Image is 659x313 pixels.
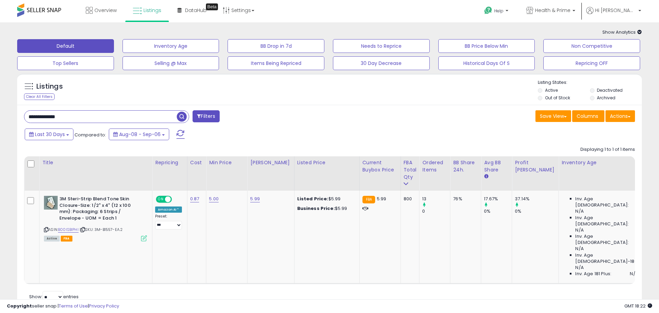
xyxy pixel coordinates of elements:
[453,159,478,174] div: BB Share 24h.
[543,39,640,53] button: Non Competitive
[575,215,638,227] span: Inv. Age [DEMOGRAPHIC_DATA]:
[575,252,638,265] span: Inv. Age [DEMOGRAPHIC_DATA]-180:
[422,208,450,214] div: 0
[190,195,199,202] a: 0.87
[190,159,204,166] div: Cost
[36,82,63,91] h5: Listings
[422,159,447,174] div: Ordered Items
[80,227,123,232] span: | SKU: 3M-B1557-EA.2
[74,132,106,138] span: Compared to:
[595,7,636,14] span: Hi [PERSON_NAME]
[494,8,504,14] span: Help
[535,110,571,122] button: Save View
[630,271,638,277] span: N/A
[515,196,558,202] div: 37.14%
[155,159,184,166] div: Repricing
[575,265,583,271] span: N/A
[58,227,79,233] a: B00ISBIPHI
[35,131,65,138] span: Last 30 Days
[577,113,598,120] span: Columns
[333,56,430,70] button: 30 Day Decrease
[297,159,357,166] div: Listed Price
[562,159,640,166] div: Inventory Age
[123,56,219,70] button: Selling @ Max
[362,159,398,174] div: Current Buybox Price
[59,196,143,223] b: 3M Steri-Strip Blend Tone Skin Closure-Size: 1/2" x 4" (12 x 100 mm): Packaging: 6 Strips / Envel...
[185,7,207,14] span: DataHub
[515,159,556,174] div: Profit [PERSON_NAME]
[602,29,642,35] span: Show Analytics
[59,303,88,309] a: Terms of Use
[624,303,652,309] span: 2025-10-7 18:22 GMT
[171,197,182,202] span: OFF
[209,159,244,166] div: Min Price
[89,303,119,309] a: Privacy Policy
[422,196,450,202] div: 13
[404,159,417,181] div: FBA Total Qty
[605,110,635,122] button: Actions
[109,128,169,140] button: Aug-08 - Sep-06
[333,39,430,53] button: Needs to Reprice
[61,236,72,242] span: FBA
[17,39,114,53] button: Default
[575,271,611,277] span: Inv. Age 181 Plus:
[7,303,119,310] div: seller snap | |
[438,39,535,53] button: BB Price Below Min
[545,87,558,93] label: Active
[535,7,570,14] span: Health & Prime
[209,195,219,202] a: 5.00
[545,95,570,101] label: Out of Stock
[484,6,493,15] i: Get Help
[157,197,165,202] span: ON
[24,93,55,100] div: Clear All Filters
[543,56,640,70] button: Repricing OFF
[119,131,161,138] span: Aug-08 - Sep-06
[597,87,623,93] label: Deactivated
[193,110,219,122] button: Filters
[575,233,638,246] span: Inv. Age [DEMOGRAPHIC_DATA]:
[453,196,476,202] div: 76%
[484,208,512,214] div: 0%
[7,303,32,309] strong: Copyright
[575,227,583,233] span: N/A
[484,159,509,174] div: Avg BB Share
[44,196,147,241] div: ASIN:
[479,1,515,22] a: Help
[515,208,558,214] div: 0%
[404,196,414,202] div: 800
[297,195,328,202] b: Listed Price:
[575,196,638,208] span: Inv. Age [DEMOGRAPHIC_DATA]:
[123,39,219,53] button: Inventory Age
[362,196,375,203] small: FBA
[580,146,635,153] div: Displaying 1 to 1 of 1 items
[44,196,58,210] img: 51N5LcgR1mL._SL40_.jpg
[297,205,354,212] div: $5.99
[597,95,615,101] label: Archived
[538,79,641,86] p: Listing States:
[94,7,117,14] span: Overview
[44,236,60,242] span: All listings currently available for purchase on Amazon
[143,7,161,14] span: Listings
[25,128,73,140] button: Last 30 Days
[228,39,324,53] button: BB Drop in 7d
[250,159,291,166] div: [PERSON_NAME]
[250,195,260,202] a: 5.99
[297,196,354,202] div: $5.99
[572,110,604,122] button: Columns
[586,7,641,22] a: Hi [PERSON_NAME]
[377,195,386,202] span: 5.99
[575,246,583,252] span: N/A
[297,205,335,212] b: Business Price:
[155,214,182,230] div: Preset:
[484,196,512,202] div: 17.67%
[438,56,535,70] button: Historical Days Of S
[42,159,149,166] div: Title
[155,206,182,213] div: Amazon AI *
[228,56,324,70] button: Items Being Repriced
[575,208,583,214] span: N/A
[17,56,114,70] button: Top Sellers
[484,174,488,180] small: Avg BB Share.
[206,3,218,10] div: Tooltip anchor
